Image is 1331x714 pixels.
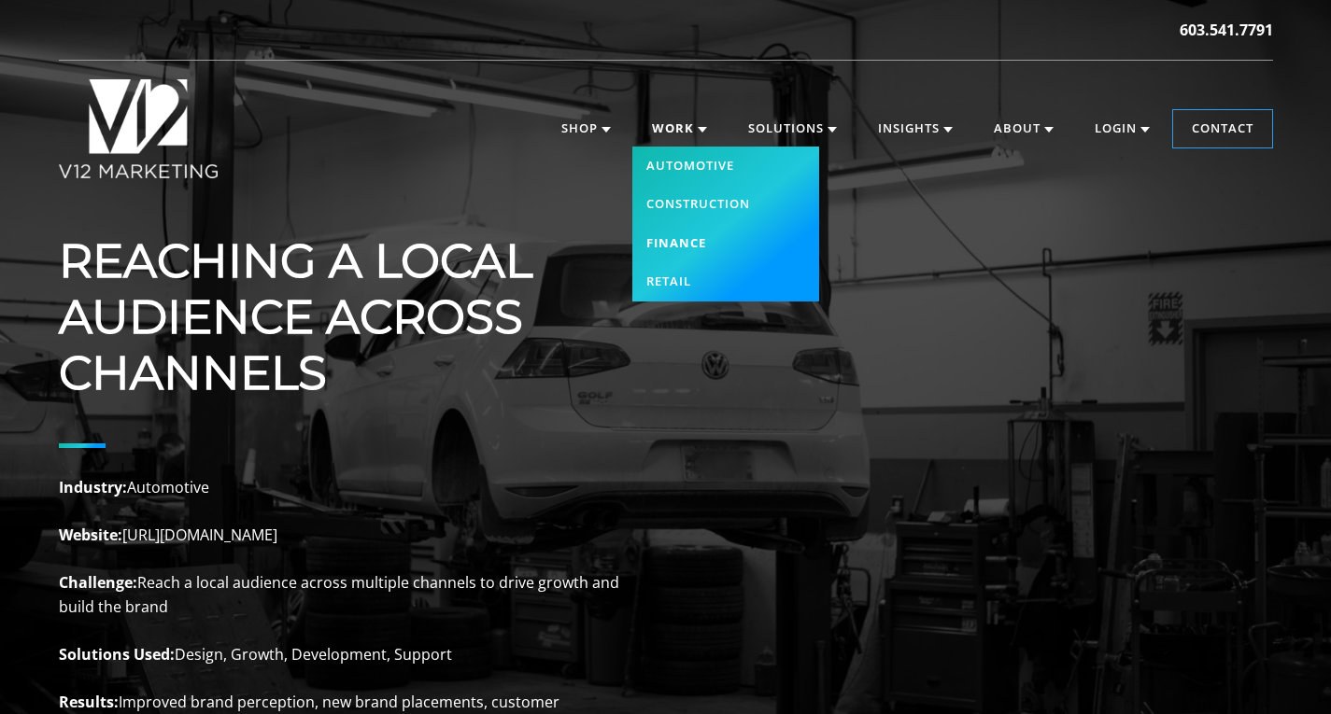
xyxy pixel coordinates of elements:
a: 603.541.7791 [1180,19,1273,41]
a: Insights [859,110,971,147]
iframe: Chat Widget [1238,624,1331,714]
a: Finance [632,224,819,263]
img: V12 MARKETING Logo New Hampshire Marketing Agency [59,79,219,178]
strong: Challenge: [59,572,137,593]
strong: Website: [59,525,122,545]
a: Shop [543,110,630,147]
a: Work [633,110,726,147]
h1: REACHING A LOCAL AUDIENCE ACROSS CHANNELS [59,233,619,401]
strong: Industry: [59,477,127,497]
a: Login [1076,110,1168,147]
a: Automotive [632,147,819,186]
a: Solutions [729,110,856,147]
a: Construction [632,185,819,224]
a: Retail [632,262,819,301]
strong: Solutions Used: [59,644,175,665]
strong: Results: [59,692,119,712]
a: About [975,110,1072,147]
a: Contact [1173,110,1272,147]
